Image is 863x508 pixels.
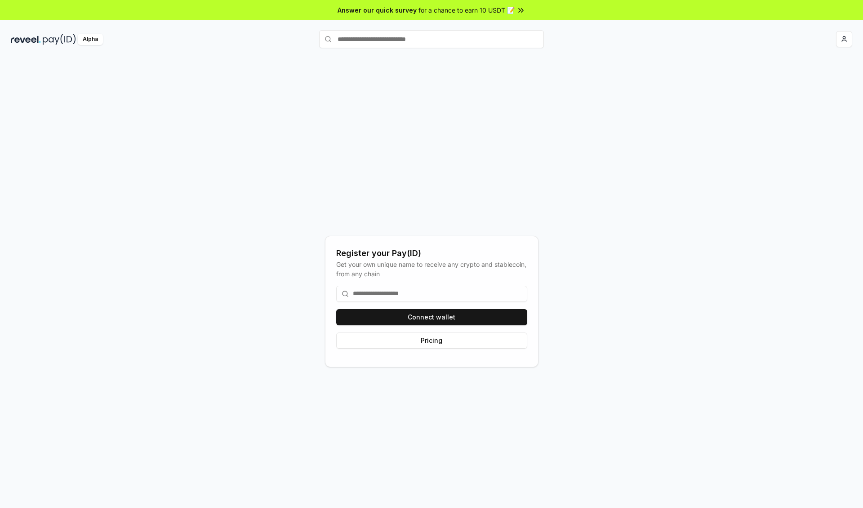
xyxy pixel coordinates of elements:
div: Get your own unique name to receive any crypto and stablecoin, from any chain [336,260,527,279]
div: Register your Pay(ID) [336,247,527,260]
img: pay_id [43,34,76,45]
span: for a chance to earn 10 USDT 📝 [418,5,515,15]
button: Pricing [336,333,527,349]
img: reveel_dark [11,34,41,45]
span: Answer our quick survey [338,5,417,15]
div: Alpha [78,34,103,45]
button: Connect wallet [336,309,527,325]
